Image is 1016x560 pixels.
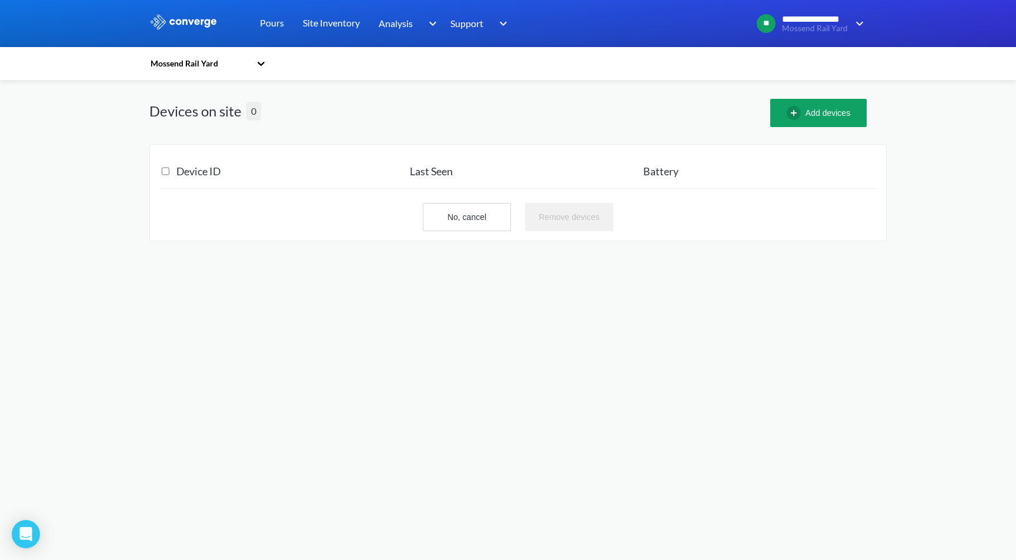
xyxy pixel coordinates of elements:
span: Support [450,16,483,31]
span: Analysis [379,16,413,31]
div: Mossend Rail Yard [149,57,250,70]
img: downArrow.svg [492,16,510,31]
div: 0 [246,102,261,121]
h1: Devices on site [149,102,242,121]
h3: Last Seen [410,165,643,178]
h3: Battery [643,165,877,178]
button: No, cancel [423,203,511,231]
img: add-circle-outline.svg [787,106,806,120]
h3: Device ID [176,165,410,178]
img: downArrow.svg [421,16,440,31]
span: Mossend Rail Yard [782,24,848,33]
img: logo_ewhite.svg [149,14,218,29]
div: Open Intercom Messenger [12,520,40,548]
button: Remove devices [525,203,613,231]
button: Add devices [770,99,867,127]
img: downArrow.svg [848,16,867,31]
